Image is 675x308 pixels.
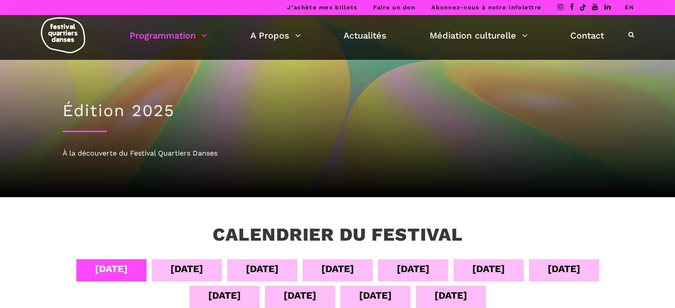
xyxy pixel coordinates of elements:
div: [DATE] [284,288,316,303]
a: Contact [570,28,604,43]
a: EN [625,4,634,11]
h1: Édition 2025 [63,101,613,121]
a: A Propos [250,28,301,43]
a: J’achète mes billets [287,4,357,11]
div: [DATE] [170,261,203,277]
a: Abonnez-vous à notre infolettre [431,4,541,11]
div: [DATE] [359,288,392,303]
div: [DATE] [95,261,128,277]
div: [DATE] [208,288,241,303]
a: Faire un don [373,4,415,11]
div: [DATE] [472,261,505,277]
h3: Calendrier du festival [213,224,463,246]
a: Actualités [343,28,387,43]
a: Médiation culturelle [430,28,528,43]
div: [DATE] [321,261,354,277]
div: [DATE] [548,261,580,277]
div: À la découverte du Festival Quartiers Danses [63,148,613,159]
div: [DATE] [246,261,279,277]
a: Programmation [130,28,207,43]
img: logo-fqd-med [41,17,85,53]
div: [DATE] [434,288,467,303]
div: [DATE] [397,261,430,277]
